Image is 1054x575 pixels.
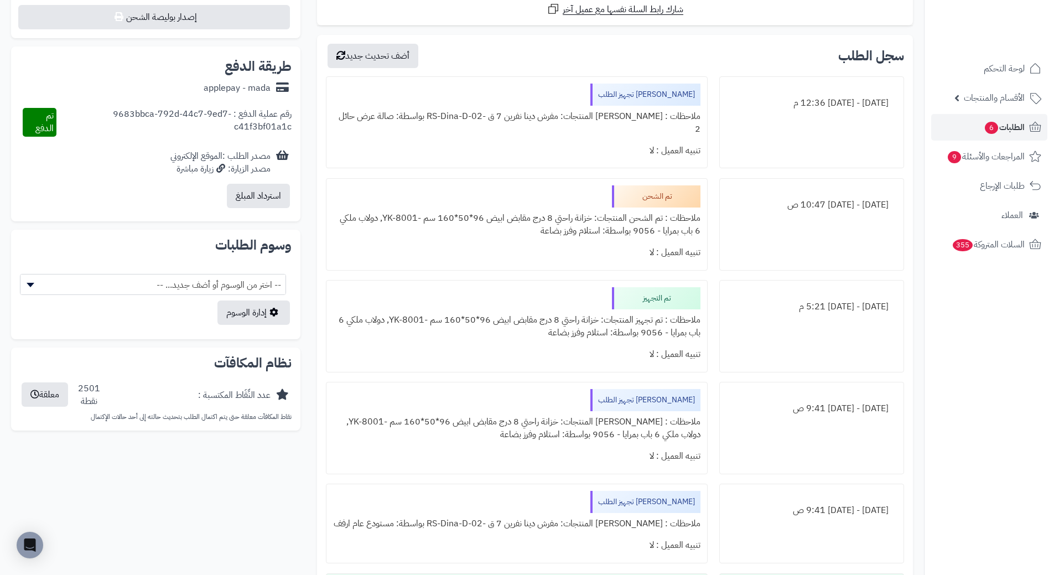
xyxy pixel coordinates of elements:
[931,231,1047,258] a: السلات المتروكة355
[947,149,1025,164] span: المراجعات والأسئلة
[56,108,292,137] div: رقم عملية الدفع : 9683bbca-792d-44c7-9ed7-c41f3bf01a1c
[20,274,286,295] span: -- اختر من الوسوم أو أضف جديد... --
[170,163,271,175] div: مصدر الزيارة: زيارة مباشرة
[35,109,54,135] span: تم الدفع
[78,382,100,408] div: 2501
[333,446,700,467] div: تنبيه العميل : لا
[333,140,700,162] div: تنبيه العميل : لا
[985,122,998,134] span: 6
[726,194,897,216] div: [DATE] - [DATE] 10:47 ص
[333,309,700,344] div: ملاحظات : تم تجهيز المنتجات: خزانة راحتي 8 درج مقابض ابيض 96*50*160 سم -YK-8001, دولاب ملكي 6 باب...
[931,202,1047,229] a: العملاء
[931,114,1047,141] a: الطلبات6
[590,84,700,106] div: [PERSON_NAME] تجهيز الطلب
[333,535,700,556] div: تنبيه العميل : لا
[726,398,897,419] div: [DATE] - [DATE] 9:41 ص
[612,287,700,309] div: تم التجهيز
[333,208,700,242] div: ملاحظات : تم الشحن المنتجات: خزانة راحتي 8 درج مقابض ابيض 96*50*160 سم -YK-8001, دولاب ملكي 6 باب...
[17,532,43,558] div: Open Intercom Messenger
[948,151,961,163] span: 9
[931,143,1047,170] a: المراجعات والأسئلة9
[952,237,1025,252] span: السلات المتروكة
[225,60,292,73] h2: طريقة الدفع
[20,412,292,422] p: نقاط المكافآت معلقة حتى يتم اكتمال الطلب بتحديث حالته إلى أحد حالات الإكتمال
[931,55,1047,82] a: لوحة التحكم
[984,61,1025,76] span: لوحة التحكم
[333,411,700,446] div: ملاحظات : [PERSON_NAME] المنتجات: خزانة راحتي 8 درج مقابض ابيض 96*50*160 سم -YK-8001, دولاب ملكي ...
[20,356,292,370] h2: نظام المكافآت
[78,395,100,408] div: نقطة
[726,500,897,521] div: [DATE] - [DATE] 9:41 ص
[198,389,271,402] div: عدد النِّقَاط المكتسبة :
[20,274,285,296] span: -- اختر من الوسوم أو أضف جديد... --
[22,382,68,407] button: معلقة
[333,344,700,365] div: تنبيه العميل : لا
[547,2,683,16] a: شارك رابط السلة نفسها مع عميل آخر
[170,150,271,175] div: مصدر الطلب :الموقع الإلكتروني
[980,178,1025,194] span: طلبات الإرجاع
[333,242,700,263] div: تنبيه العميل : لا
[333,513,700,535] div: ملاحظات : [PERSON_NAME] المنتجات: مفرش دينا نفرين 7 ق -RS-Dina-D-02 بواسطة: مستودع عام ارفف
[217,301,290,325] a: إدارة الوسوم
[18,5,290,29] button: إصدار بوليصة الشحن
[333,106,700,140] div: ملاحظات : [PERSON_NAME] المنتجات: مفرش دينا نفرين 7 ق -RS-Dina-D-02 بواسطة: صالة عرض حائل 2
[984,120,1025,135] span: الطلبات
[227,184,290,208] button: استرداد المبلغ
[931,173,1047,199] a: طلبات الإرجاع
[1001,208,1023,223] span: العملاء
[726,296,897,318] div: [DATE] - [DATE] 5:21 م
[726,92,897,114] div: [DATE] - [DATE] 12:36 م
[563,3,683,16] span: شارك رابط السلة نفسها مع عميل آخر
[590,491,700,513] div: [PERSON_NAME] تجهيز الطلب
[838,49,904,63] h3: سجل الطلب
[328,44,418,68] button: أضف تحديث جديد
[20,239,292,252] h2: وسوم الطلبات
[953,239,973,251] span: 355
[979,31,1043,54] img: logo-2.png
[612,185,700,208] div: تم الشحن
[964,90,1025,106] span: الأقسام والمنتجات
[590,389,700,411] div: [PERSON_NAME] تجهيز الطلب
[204,82,271,95] div: applepay - mada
